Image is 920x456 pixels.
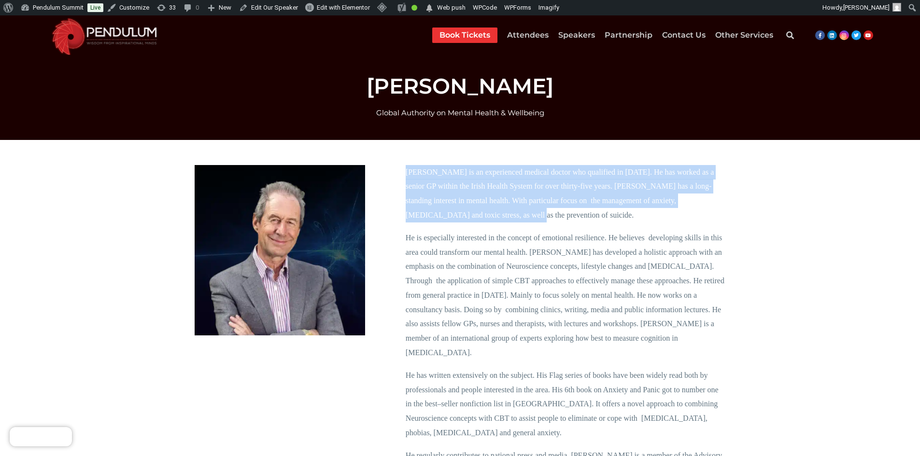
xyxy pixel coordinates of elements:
[406,371,719,437] span: He has written extensively on the subject. His Flag series of books have been widely read both by...
[411,5,417,11] div: Good
[425,1,434,15] span: 
[406,165,726,222] p: [PERSON_NAME] is an experienced medical doctor who qualified in [DATE]. He has worked as a senior...
[439,28,490,43] a: Book Tickets
[662,28,706,43] a: Contact Us
[317,4,370,11] span: Edit with Elementor
[406,234,724,357] span: He is especially interested in the concept of emotional resilience. He believes developing skills...
[715,28,773,43] a: Other Services
[190,75,731,97] h1: [PERSON_NAME]
[190,106,731,120] div: Global Authority on Mental Health & Wellbeing
[558,28,595,43] a: Speakers
[10,427,72,446] iframe: Brevo live chat
[780,26,800,45] div: Search
[46,15,163,55] img: cropped-cropped-Pendulum-Summit-Logo-Website.png
[843,4,890,11] span: [PERSON_NAME]
[605,28,652,43] a: Partnership
[507,28,549,43] a: Attendees
[432,28,773,43] nav: Menu
[87,3,103,12] a: Live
